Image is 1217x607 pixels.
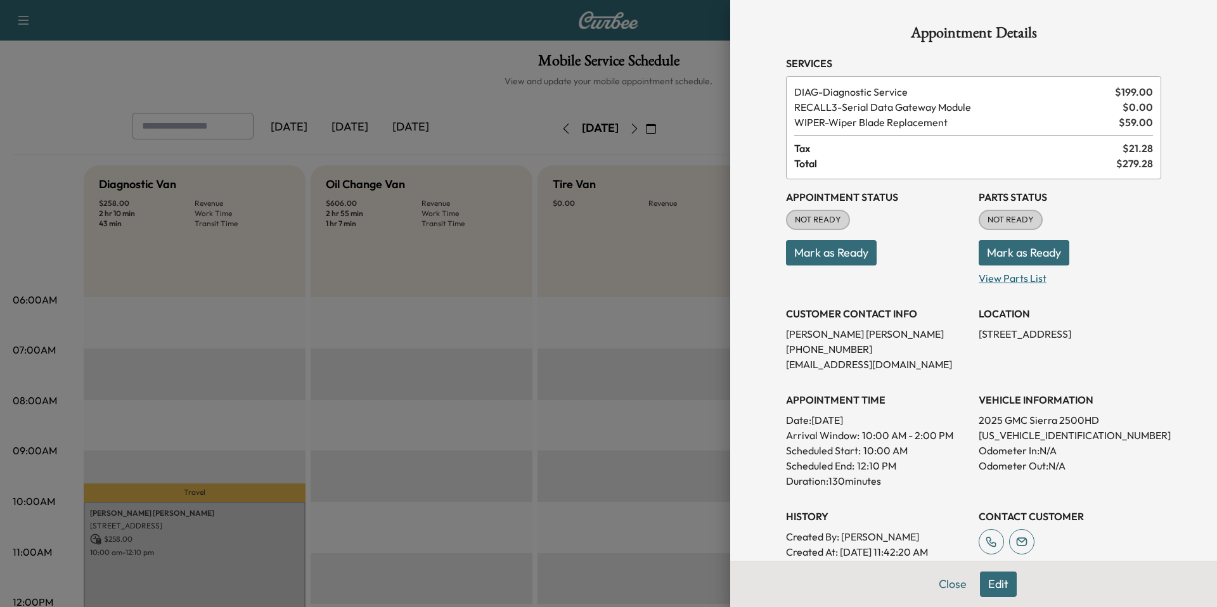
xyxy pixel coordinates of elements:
p: Created At : [DATE] 11:42:20 AM [786,544,969,559]
p: View Parts List [979,265,1161,286]
p: Scheduled Start: [786,443,861,458]
p: 12:10 PM [857,458,896,473]
p: [EMAIL_ADDRESS][DOMAIN_NAME] [786,357,969,372]
p: [US_VEHICLE_IDENTIFICATION_NUMBER] [979,428,1161,443]
p: [STREET_ADDRESS] [979,326,1161,342]
h3: LOCATION [979,306,1161,321]
span: NOT READY [980,214,1041,226]
span: NOT READY [787,214,849,226]
span: Wiper Blade Replacement [794,115,1114,130]
p: Arrival Window: [786,428,969,443]
h3: CONTACT CUSTOMER [979,509,1161,524]
span: 10:00 AM - 2:00 PM [862,428,953,443]
h3: APPOINTMENT TIME [786,392,969,407]
span: Diagnostic Service [794,84,1110,99]
span: Total [794,156,1116,171]
span: $ 199.00 [1115,84,1153,99]
span: $ 279.28 [1116,156,1153,171]
p: Duration: 130 minutes [786,473,969,489]
p: Scheduled End: [786,458,854,473]
span: $ 21.28 [1123,141,1153,156]
p: Created By : [PERSON_NAME] [786,529,969,544]
h3: Services [786,56,1161,71]
p: Date: [DATE] [786,412,969,428]
button: Close [930,572,975,597]
h3: Parts Status [979,189,1161,205]
span: $ 0.00 [1123,99,1153,115]
button: Mark as Ready [979,240,1069,265]
h1: Appointment Details [786,25,1161,46]
button: Mark as Ready [786,240,877,265]
p: Odometer In: N/A [979,443,1161,458]
h3: VEHICLE INFORMATION [979,392,1161,407]
p: [PERSON_NAME] [PERSON_NAME] [786,326,969,342]
p: 2025 GMC Sierra 2500HD [979,412,1161,428]
p: Odometer Out: N/A [979,458,1161,473]
h3: History [786,509,969,524]
span: Tax [794,141,1123,156]
h3: Appointment Status [786,189,969,205]
p: [PHONE_NUMBER] [786,342,969,357]
button: Edit [980,572,1017,597]
span: $ 59.00 [1119,115,1153,130]
p: 10:00 AM [863,443,908,458]
span: Serial Data Gateway Module [794,99,1117,115]
h3: CUSTOMER CONTACT INFO [786,306,969,321]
